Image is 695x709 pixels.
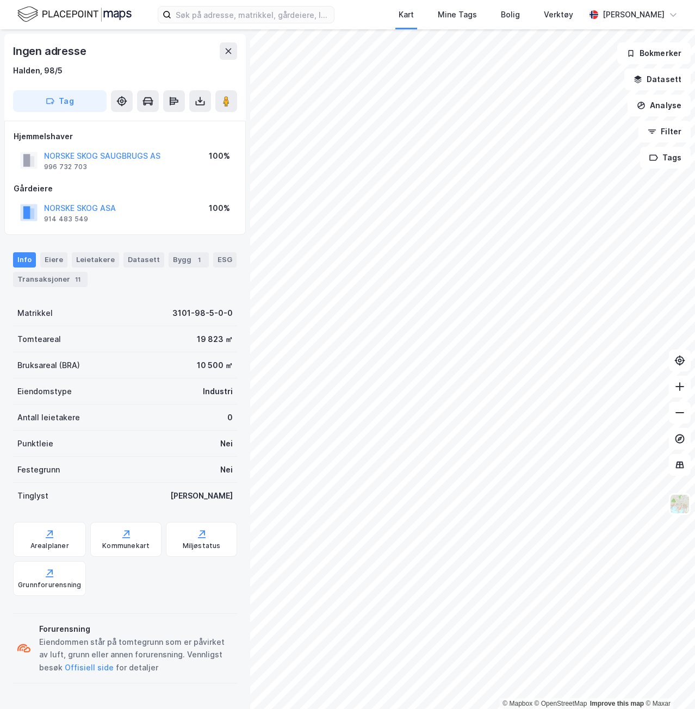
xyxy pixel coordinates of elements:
div: Tinglyst [17,489,48,502]
button: Bokmerker [617,42,691,64]
div: Kart [399,8,414,21]
div: 11 [72,274,83,285]
div: 3101-98-5-0-0 [172,307,233,320]
button: Datasett [624,69,691,90]
div: [PERSON_NAME] [603,8,665,21]
div: Festegrunn [17,463,60,476]
a: Improve this map [590,700,644,707]
div: Ingen adresse [13,42,88,60]
div: Kommunekart [102,542,150,550]
div: Verktøy [544,8,573,21]
div: Eiendomstype [17,385,72,398]
div: 100% [209,202,230,215]
div: Antall leietakere [17,411,80,424]
div: Grunnforurensning [18,581,81,589]
iframe: Chat Widget [641,657,695,709]
button: Filter [638,121,691,142]
div: 1 [194,254,204,265]
div: 100% [209,150,230,163]
div: 19 823 ㎡ [197,333,233,346]
div: Bruksareal (BRA) [17,359,80,372]
input: Søk på adresse, matrikkel, gårdeiere, leietakere eller personer [171,7,334,23]
div: Industri [203,385,233,398]
div: Eiendommen står på tomtegrunn som er påvirket av luft, grunn eller annen forurensning. Vennligst ... [39,636,233,675]
div: 0 [227,411,233,424]
a: Mapbox [502,700,532,707]
div: Miljøstatus [183,542,221,550]
div: Hjemmelshaver [14,130,237,143]
div: Datasett [123,252,164,268]
div: Nei [220,437,233,450]
button: Analyse [628,95,691,116]
button: Tags [640,147,691,169]
div: ESG [213,252,237,268]
div: Mine Tags [438,8,477,21]
div: Arealplaner [30,542,69,550]
div: Eiere [40,252,67,268]
div: Kontrollprogram for chat [641,657,695,709]
div: [PERSON_NAME] [170,489,233,502]
div: 996 732 703 [44,163,87,171]
div: Matrikkel [17,307,53,320]
div: 914 483 549 [44,215,88,223]
div: Nei [220,463,233,476]
div: Forurensning [39,623,233,636]
div: 10 500 ㎡ [197,359,233,372]
div: Punktleie [17,437,53,450]
div: Transaksjoner [13,272,88,287]
img: logo.f888ab2527a4732fd821a326f86c7f29.svg [17,5,132,24]
button: Tag [13,90,107,112]
div: Info [13,252,36,268]
a: OpenStreetMap [535,700,587,707]
div: Tomteareal [17,333,61,346]
div: Bygg [169,252,209,268]
div: Bolig [501,8,520,21]
div: Leietakere [72,252,119,268]
img: Z [669,494,690,514]
div: Halden, 98/5 [13,64,63,77]
div: Gårdeiere [14,182,237,195]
